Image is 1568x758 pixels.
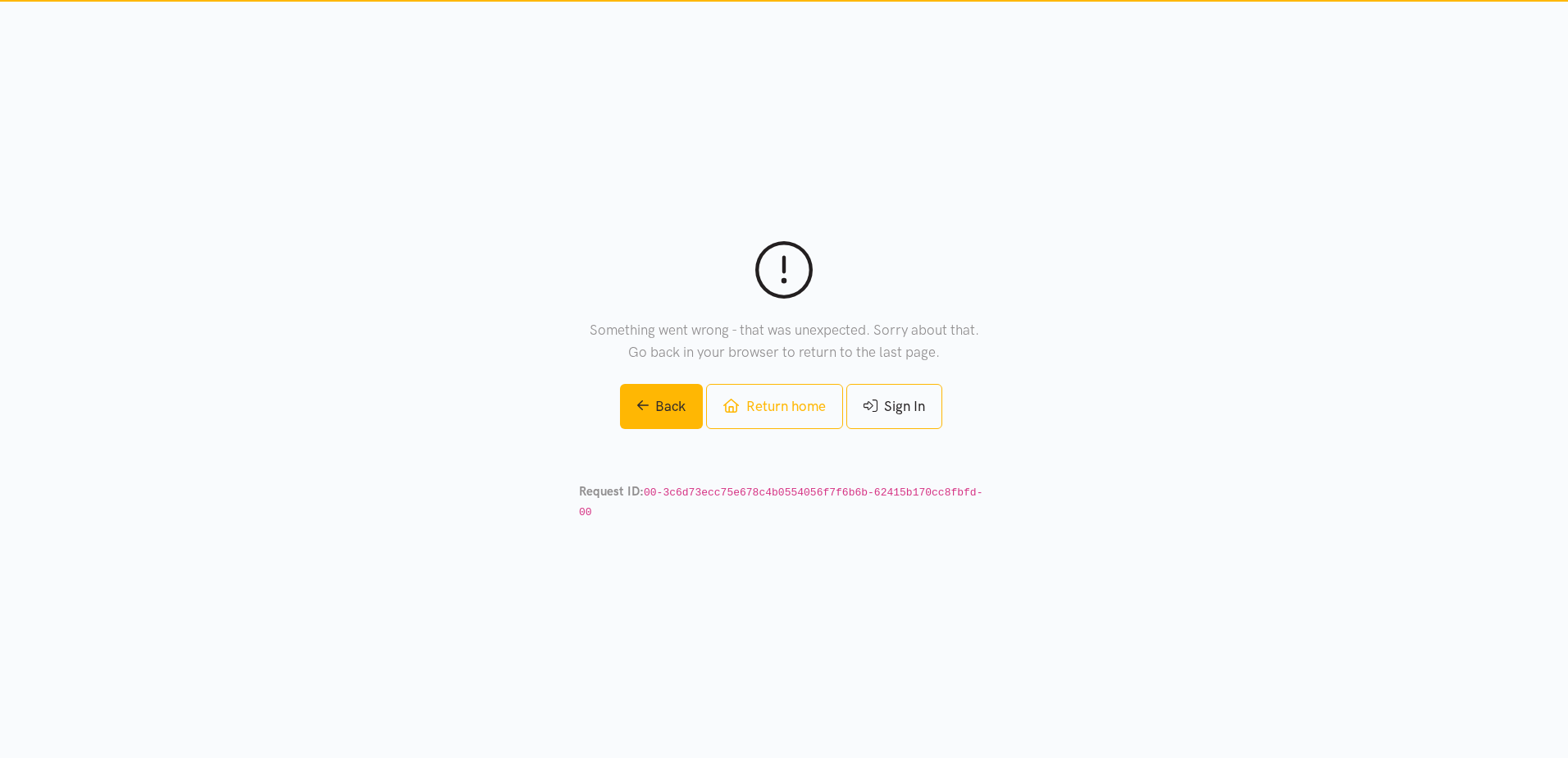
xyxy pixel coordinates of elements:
a: Sign In [846,384,942,429]
a: Return home [706,384,842,429]
a: Back [620,384,704,429]
code: 00-3c6d73ecc75e678c4b0554056f7f6b6b-62415b170cc8fbfd-00 [579,486,982,518]
p: Something went wrong - that was unexpected. Sorry about that. Go back in your browser to return t... [579,319,989,363]
strong: Request ID: [579,484,644,499]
